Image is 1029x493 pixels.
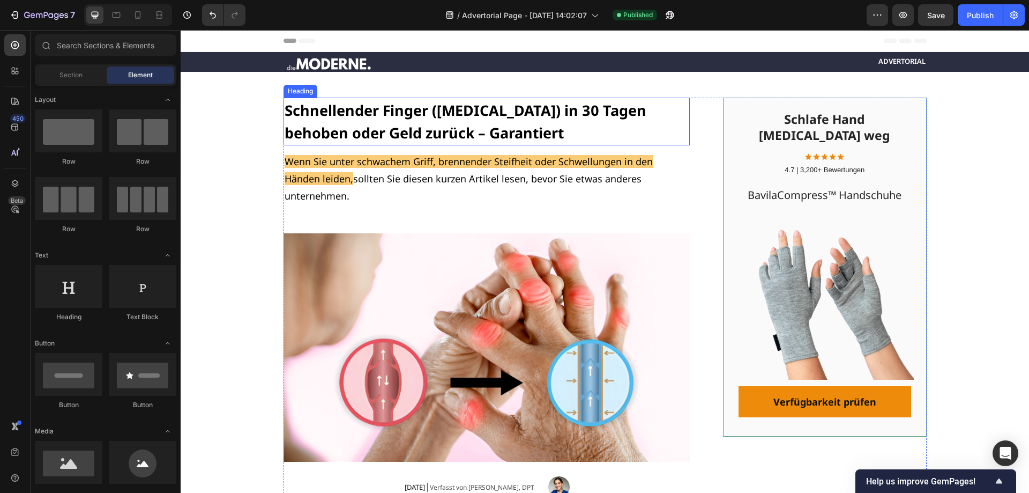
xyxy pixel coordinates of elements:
div: 450 [10,114,26,123]
span: / [457,10,460,21]
span: | [244,451,249,462]
div: Button [109,400,176,410]
div: Row [35,157,102,166]
div: Heading [35,312,102,322]
img: gempages_585981168793420635-22dc0e93-3527-45be-ae9c-f0037e058671.png [555,172,733,350]
div: Row [109,224,176,234]
div: Beta [8,196,26,205]
span: Text [35,251,48,260]
span: Verfasst von [PERSON_NAME], DPT [249,453,354,462]
span: Button [35,339,55,348]
p: Schlafe Hand [MEDICAL_DATA] weg [556,82,732,114]
button: Publish [958,4,1003,26]
span: Toggle open [159,423,176,440]
iframe: Design area [181,30,1029,493]
span: Layout [35,95,56,105]
img: gempages_585981168793420635-a1e6ace6-c3b1-4bd5-b48f-e398ec7f30bc.png [368,446,389,468]
p: 7 [70,9,75,21]
span: Media [35,426,54,436]
span: Toggle open [159,91,176,108]
span: Toggle open [159,335,176,352]
span: Section [59,70,83,80]
p: [DATE] [224,452,354,462]
a: Verfügbarkeit prüfen [558,356,730,387]
span: BavilaCompress™ Handschuhe [567,158,721,172]
div: Text Block [109,312,176,322]
div: Row [35,224,102,234]
strong: Verfügbarkeit prüfen [593,365,696,378]
div: Undo/Redo [202,4,245,26]
span: Published [623,10,653,20]
div: Button [35,400,102,410]
button: Show survey - Help us improve GemPages! [866,475,1005,488]
div: Row [109,157,176,166]
span: Advertorial Page - [DATE] 14:02:07 [462,10,587,21]
div: Open Intercom Messenger [993,440,1018,466]
div: Publish [967,10,994,21]
span: Element [128,70,153,80]
button: Save [918,4,953,26]
p: 4.7 | 3,200+ Bewertungen [555,136,733,145]
input: Search Sections & Elements [35,34,176,56]
button: 7 [4,4,80,26]
span: Toggle open [159,247,176,264]
span: Help us improve GemPages! [866,476,993,487]
span: Save [927,11,945,20]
